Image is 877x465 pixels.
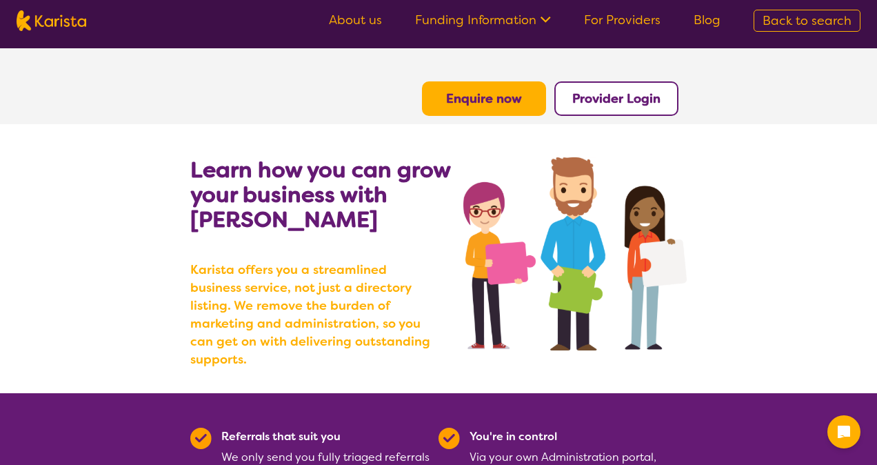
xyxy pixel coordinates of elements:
button: Provider Login [554,81,678,116]
b: Referrals that suit you [221,429,341,444]
b: Karista offers you a streamlined business service, not just a directory listing. We remove the bu... [190,261,438,368]
img: Tick [438,428,460,449]
a: Enquire now [446,90,522,107]
img: Tick [190,428,212,449]
a: About us [329,12,382,28]
a: Blog [694,12,720,28]
a: For Providers [584,12,661,28]
a: Provider Login [572,90,661,107]
b: Learn how you can grow your business with [PERSON_NAME] [190,155,450,234]
a: Funding Information [415,12,551,28]
button: Enquire now [422,81,546,116]
img: grow your business with Karista [463,157,687,350]
b: You're in control [470,429,557,444]
span: Back to search [763,12,851,29]
img: Karista logo [17,10,86,31]
a: Back to search [754,10,860,32]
